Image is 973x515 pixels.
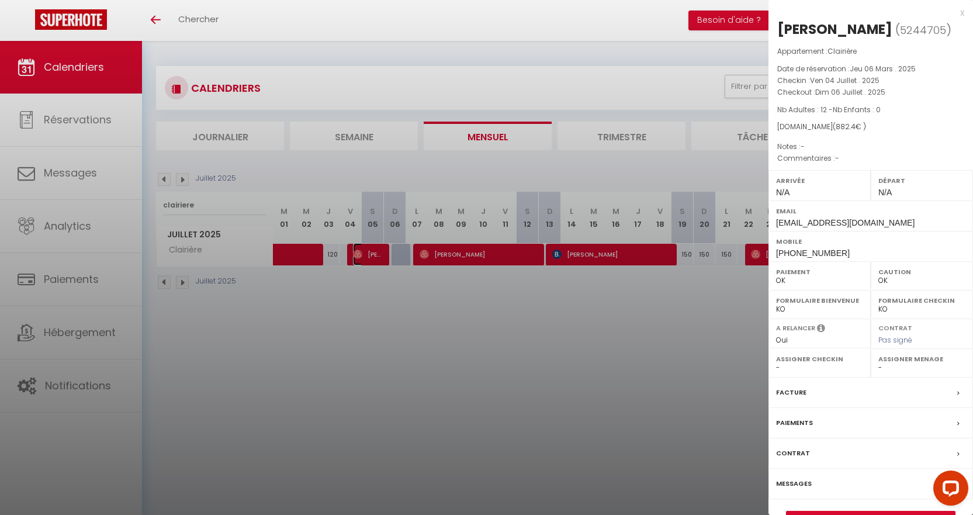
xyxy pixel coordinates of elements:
[777,141,964,153] p: Notes :
[801,141,805,151] span: -
[777,87,964,98] p: Checkout :
[776,266,863,278] label: Paiement
[810,75,879,85] span: Ven 04 Juillet . 2025
[776,236,965,247] label: Mobile
[900,23,946,37] span: 5244705
[878,335,912,345] span: Pas signé
[776,188,790,197] span: N/A
[776,353,863,365] label: Assigner Checkin
[777,122,964,133] div: [DOMAIN_NAME]
[768,6,964,20] div: x
[776,248,850,258] span: [PHONE_NUMBER]
[827,46,857,56] span: Clairière
[833,105,881,115] span: Nb Enfants : 0
[777,153,964,164] p: Commentaires :
[878,353,965,365] label: Assigner Menage
[776,295,863,306] label: Formulaire Bienvenue
[777,75,964,87] p: Checkin :
[878,266,965,278] label: Caution
[776,218,915,227] span: [EMAIL_ADDRESS][DOMAIN_NAME]
[833,122,866,132] span: ( € )
[878,295,965,306] label: Formulaire Checkin
[924,466,973,515] iframe: LiveChat chat widget
[777,46,964,57] p: Appartement :
[776,205,965,217] label: Email
[776,417,813,429] label: Paiements
[878,188,892,197] span: N/A
[777,20,892,39] div: [PERSON_NAME]
[776,478,812,490] label: Messages
[777,105,881,115] span: Nb Adultes : 12 -
[850,64,916,74] span: Jeu 06 Mars . 2025
[895,22,951,38] span: ( )
[776,175,863,186] label: Arrivée
[835,153,839,163] span: -
[776,386,806,399] label: Facture
[776,447,810,459] label: Contrat
[815,87,885,97] span: Dim 06 Juillet . 2025
[776,323,815,333] label: A relancer
[777,63,964,75] p: Date de réservation :
[878,175,965,186] label: Départ
[817,323,825,336] i: Sélectionner OUI si vous souhaiter envoyer les séquences de messages post-checkout
[836,122,856,132] span: 882.4
[878,323,912,331] label: Contrat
